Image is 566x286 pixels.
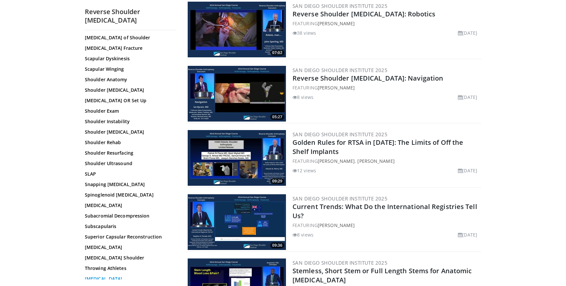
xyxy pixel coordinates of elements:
a: Reverse Shoulder [MEDICAL_DATA]: Robotics [292,10,435,18]
div: FEATURING [292,222,480,229]
img: 01590781-5d09-4020-92b6-0e29938be251.300x170_q85_crop-smart_upscale.jpg [188,130,286,186]
a: Reverse Shoulder [MEDICAL_DATA]: Navigation [292,74,443,83]
a: Shoulder Resurfacing [85,150,173,156]
img: 1e75973e-38f7-4598-90b2-724741f233eb.300x170_q85_crop-smart_upscale.jpg [188,194,286,250]
img: 53b82002-5664-47a2-9252-d395f7763fbc.300x170_q85_crop-smart_upscale.jpg [188,66,286,122]
a: SLAP [85,171,173,177]
a: Shoulder [MEDICAL_DATA] [85,129,173,135]
li: 8 views [292,94,313,101]
a: [MEDICAL_DATA] [85,244,173,251]
li: [DATE] [458,231,477,238]
div: FEATURING [292,20,480,27]
a: Scapular Winging [85,66,173,72]
a: [PERSON_NAME] [318,20,355,27]
a: Stemless, Short Stem or Full Length Stems for Anatomic [MEDICAL_DATA] [292,266,472,284]
a: San Diego Shoulder Institute 2025 [292,131,387,138]
a: Subacromial Decompression [85,213,173,219]
h2: Reverse Shoulder [MEDICAL_DATA] [85,8,177,25]
img: 43808b3e-9fd9-493c-b542-3136e7fb7b40.300x170_q85_crop-smart_upscale.jpg [188,2,286,57]
a: Shoulder Ultrasound [85,160,173,167]
li: [DATE] [458,29,477,36]
span: 09:36 [270,242,284,248]
a: 05:27 [188,66,286,122]
a: [MEDICAL_DATA] Shoulder [85,255,173,261]
a: [MEDICAL_DATA] OR Set Up [85,97,173,104]
a: 09:36 [188,194,286,250]
li: [DATE] [458,94,477,101]
a: 07:02 [188,2,286,57]
a: [MEDICAL_DATA] of Shoulder [85,34,173,41]
li: 12 views [292,167,316,174]
div: FEATURING [292,84,480,91]
a: San Diego Shoulder Institute 2025 [292,67,387,73]
a: Throwing Athletes [85,265,173,272]
a: [PERSON_NAME] [318,222,355,228]
a: Scapular Dyskinesis [85,55,173,62]
a: Subscapularis [85,223,173,230]
li: [DATE] [458,167,477,174]
a: San Diego Shoulder Institute 2025 [292,195,387,202]
li: 38 views [292,29,316,36]
a: Shoulder [MEDICAL_DATA] [85,87,173,93]
a: Shoulder Instability [85,118,173,125]
a: Spinoglenoid [MEDICAL_DATA] [85,192,173,198]
a: San Diego Shoulder Institute 2025 [292,259,387,266]
div: FEATURING [292,158,480,164]
a: [PERSON_NAME] [318,85,355,91]
a: Shoulder Rehab [85,139,173,146]
a: [MEDICAL_DATA] [85,202,173,209]
span: 07:02 [270,50,284,56]
a: [MEDICAL_DATA] [85,276,173,282]
span: 09:29 [270,178,284,184]
a: San Diego Shoulder Institute 2025 [292,3,387,9]
a: Snapping [MEDICAL_DATA] [85,181,173,188]
span: 05:27 [270,114,284,120]
a: Current Trends: What Do the International Registries Tell Us? [292,202,477,220]
a: Shoulder Exam [85,108,173,114]
li: 8 views [292,231,313,238]
a: Superior Capsular Reconstruction [85,234,173,240]
a: [MEDICAL_DATA] Fracture [85,45,173,51]
a: [PERSON_NAME]. [PERSON_NAME] [318,158,395,164]
a: 09:29 [188,130,286,186]
a: Golden Rules for RTSA in [DATE]: The Limits of Off the Shelf Implants [292,138,463,156]
a: Shoulder Anatomy [85,76,173,83]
